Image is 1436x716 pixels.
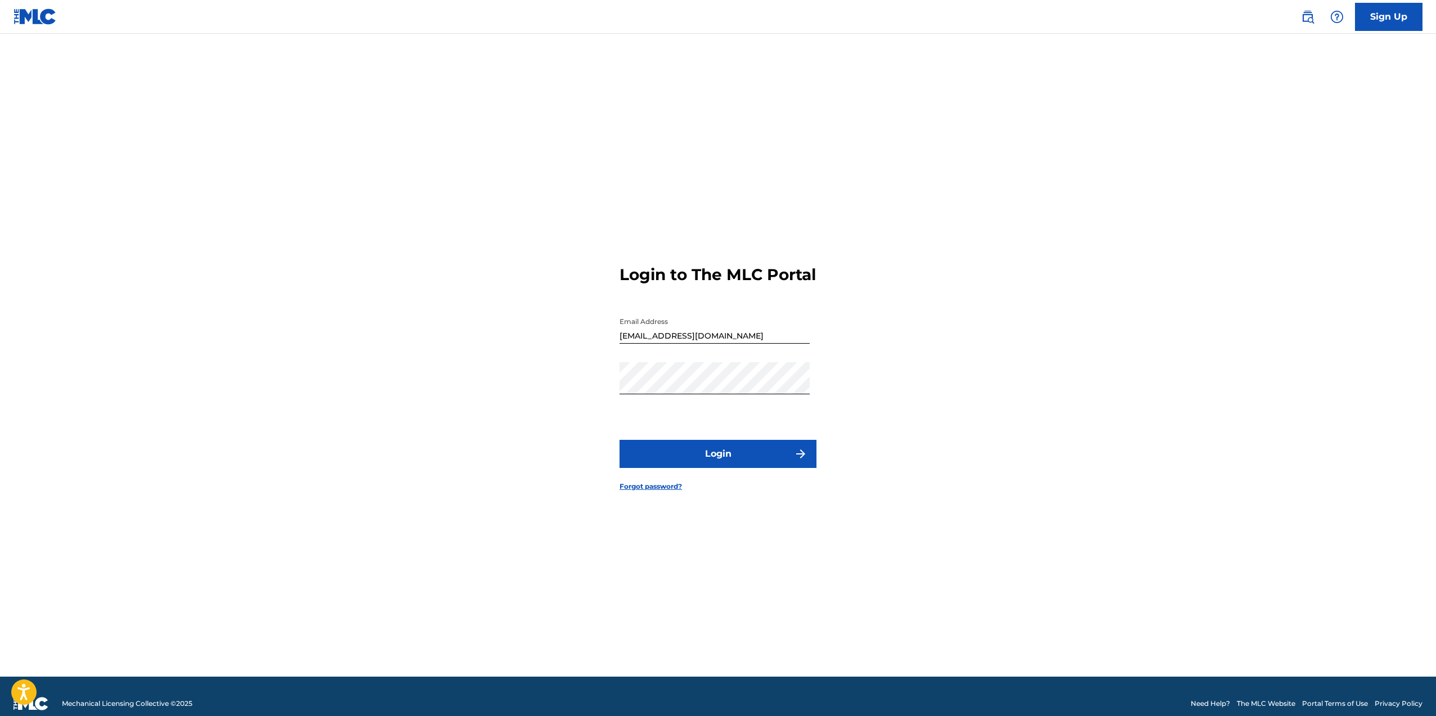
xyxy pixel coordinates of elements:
a: Need Help? [1191,699,1230,709]
a: Privacy Policy [1375,699,1422,709]
div: Help [1326,6,1348,28]
img: logo [14,697,48,710]
a: Forgot password? [620,481,682,492]
img: help [1330,10,1344,24]
a: Sign Up [1355,3,1422,31]
a: Portal Terms of Use [1302,699,1368,709]
span: Mechanical Licensing Collective © 2025 [62,699,192,709]
a: Public Search [1296,6,1319,28]
h3: Login to The MLC Portal [620,265,816,285]
img: f7272a7cc735f4ea7f67.svg [794,447,807,461]
img: MLC Logo [14,8,57,25]
button: Login [620,440,816,468]
a: The MLC Website [1237,699,1295,709]
img: search [1301,10,1314,24]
